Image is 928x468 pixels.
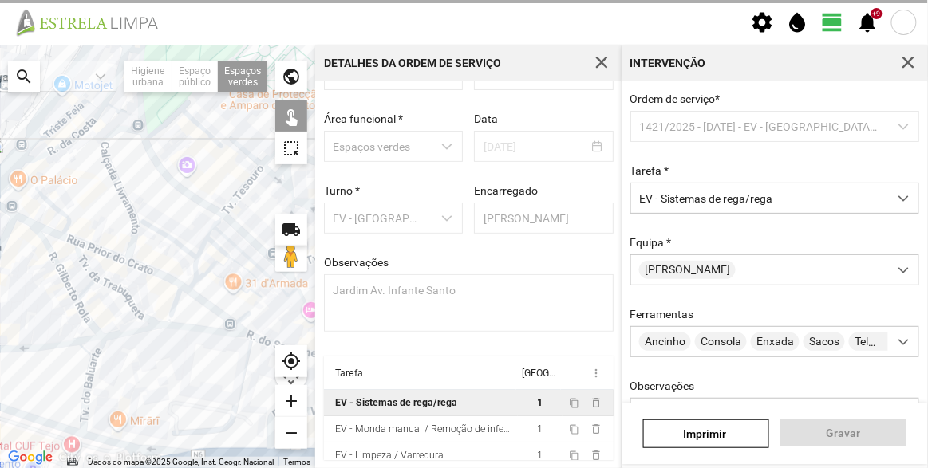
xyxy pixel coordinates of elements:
[631,183,888,213] span: EV - Sistemas de rega/rega
[474,112,498,125] label: Data
[283,458,310,466] a: Termos (abre num novo separador)
[639,332,691,351] span: Ancinho
[871,8,883,19] div: +9
[786,10,810,34] span: water_drop
[569,424,579,435] span: content_copy
[821,10,845,34] span: view_day
[780,419,906,446] button: Gravar
[590,396,602,409] span: delete_outline
[537,423,543,435] span: 1
[124,61,172,92] div: Higiene urbana
[172,61,218,92] div: Espaço público
[569,450,579,461] span: content_copy
[569,423,582,435] button: content_copy
[88,458,274,466] span: Dados do mapa ©2025 Google, Inst. Geogr. Nacional
[590,423,602,435] span: delete_outline
[474,184,538,197] label: Encarregado
[4,447,57,468] img: Google
[8,61,40,92] div: search
[275,214,307,246] div: local_shipping
[324,184,360,197] label: Turno *
[849,332,909,351] span: Telemóvel
[537,450,543,461] span: 1
[630,236,672,249] label: Equipa *
[275,385,307,417] div: add
[856,10,880,34] span: notifications
[335,450,444,461] div: EV - Limpeza / Varredura
[522,368,555,379] div: [GEOGRAPHIC_DATA]
[537,397,543,408] span: 1
[630,308,694,321] label: Ferramentas
[335,423,511,435] div: EV - Monda manual / Remoção de infestantes
[751,10,775,34] span: settings
[789,427,898,439] span: Gravar
[275,100,307,132] div: touch_app
[569,398,579,408] span: content_copy
[590,367,602,380] span: more_vert
[275,240,307,272] button: Arraste o Pegman para o mapa para abrir o Street View
[11,8,176,37] img: file
[804,332,845,351] span: Sacos
[218,61,267,92] div: Espaços verdes
[569,449,582,462] button: content_copy
[275,345,307,377] div: my_location
[630,57,706,69] div: Intervenção
[324,57,501,69] div: Detalhes da Ordem de Serviço
[324,112,403,125] label: Área funcional *
[569,396,582,409] button: content_copy
[643,419,769,448] a: Imprimir
[630,92,721,105] span: Ordem de serviço
[324,256,389,269] label: Observações
[695,332,747,351] span: Consola
[590,449,602,462] span: delete_outline
[335,397,457,408] div: EV - Sistemas de rega/rega
[751,332,800,351] span: Enxada
[275,132,307,164] div: highlight_alt
[888,183,919,213] div: dropdown trigger
[639,261,736,279] span: [PERSON_NAME]
[630,164,669,177] label: Tarefa *
[630,380,695,392] label: Observações
[335,368,363,379] div: Tarefa
[4,447,57,468] a: Abrir esta área no Google Maps (abre uma nova janela)
[275,61,307,92] div: public
[275,417,307,449] div: remove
